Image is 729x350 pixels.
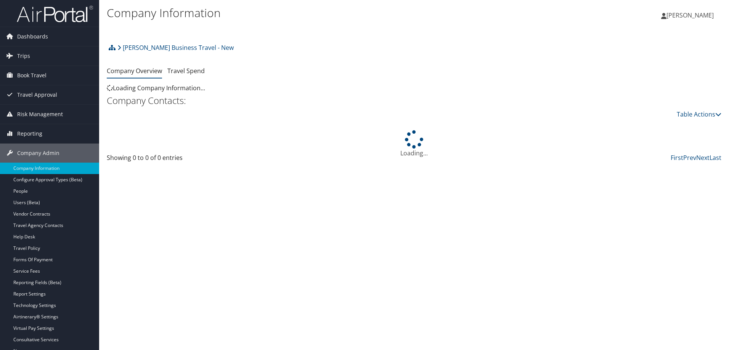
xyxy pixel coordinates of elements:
a: [PERSON_NAME] Business Travel - New [117,40,234,55]
a: Table Actions [677,110,721,118]
span: Company Admin [17,144,59,163]
a: First [671,153,683,162]
a: Last [710,153,721,162]
img: airportal-logo.png [17,5,93,23]
a: Travel Spend [167,67,205,75]
span: Book Travel [17,66,47,85]
h1: Company Information [107,5,517,21]
span: Dashboards [17,27,48,46]
span: Loading Company Information... [107,84,205,92]
div: Showing 0 to 0 of 0 entries [107,153,252,166]
span: Risk Management [17,105,63,124]
a: [PERSON_NAME] [661,4,721,27]
span: Trips [17,46,30,66]
a: Next [696,153,710,162]
span: [PERSON_NAME] [666,11,714,19]
h2: Company Contacts: [107,94,721,107]
div: Loading... [107,130,721,158]
a: Prev [683,153,696,162]
a: Company Overview [107,67,162,75]
span: Travel Approval [17,85,57,104]
span: Reporting [17,124,42,143]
